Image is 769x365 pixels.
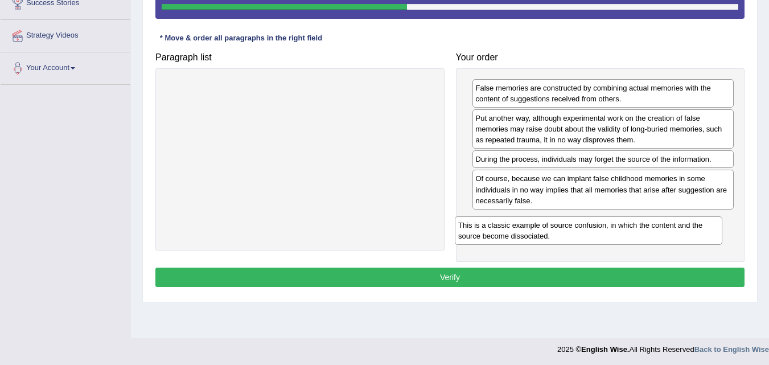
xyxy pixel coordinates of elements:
[1,20,130,48] a: Strategy Videos
[456,52,745,63] h4: Your order
[557,338,769,355] div: 2025 © All Rights Reserved
[472,79,734,108] div: False memories are constructed by combining actual memories with the content of suggestions recei...
[472,150,734,168] div: During the process, individuals may forget the source of the information.
[155,33,327,44] div: * Move & order all paragraphs in the right field
[472,109,734,149] div: Put another way, although experimental work on the creation of false memories may raise doubt abo...
[472,170,734,209] div: Of course, because we can implant false childhood memories in some individuals in no way implies ...
[455,216,722,245] div: This is a classic example of source confusion, in which the content and the source become dissoci...
[581,345,629,354] strong: English Wise.
[155,268,745,287] button: Verify
[694,345,769,354] a: Back to English Wise
[155,52,445,63] h4: Paragraph list
[1,52,130,81] a: Your Account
